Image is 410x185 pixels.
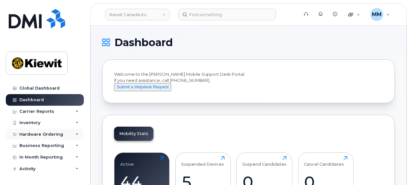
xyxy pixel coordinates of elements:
div: Suspended Devices [181,156,224,167]
a: Submit a Helpdesk Request [114,84,171,89]
span: Dashboard [114,38,173,47]
div: Cancel Candidates [304,156,344,167]
div: Active [120,156,134,167]
button: Submit a Helpdesk Request [114,83,171,91]
div: Suspend Candidates [242,156,287,167]
iframe: Messenger Launcher [382,157,405,180]
div: Welcome to the [PERSON_NAME] Mobile Support Desk Portal If you need assistance, call [PHONE_NUMBER]. [114,71,383,91]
